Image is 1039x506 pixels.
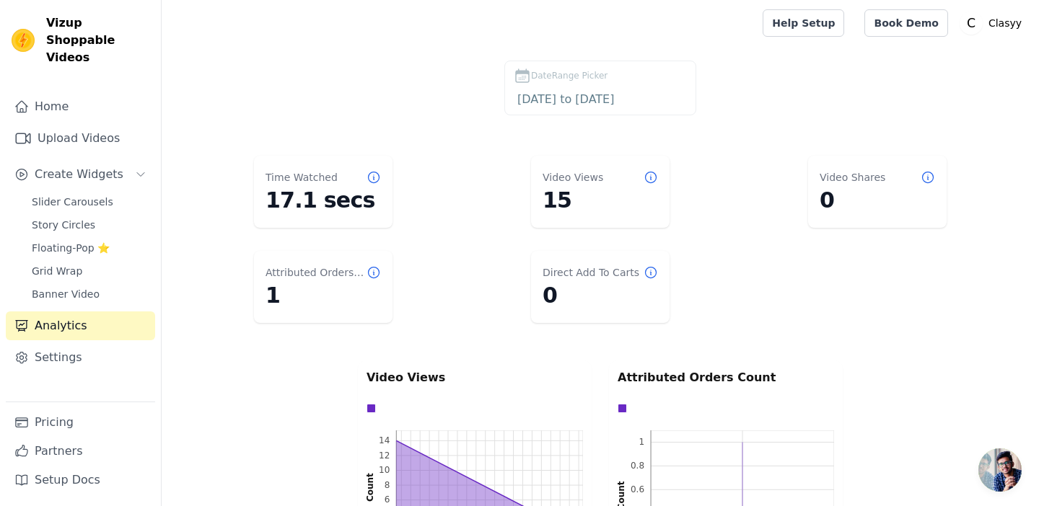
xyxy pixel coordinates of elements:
a: Grid Wrap [23,261,155,281]
span: Story Circles [32,218,95,232]
p: Clasyy [983,10,1027,36]
a: Home [6,92,155,121]
a: Pricing [6,408,155,437]
dd: 0 [543,283,658,309]
a: Upload Videos [6,124,155,153]
a: Book Demo [864,9,947,37]
text: 0.6 [631,484,644,494]
dt: Time Watched [266,170,338,185]
text: Count [365,473,375,502]
dd: 17.1 secs [266,187,381,213]
button: C Clasyy [960,10,1027,36]
span: Floating-Pop ⭐ [32,241,110,255]
a: Analytics [6,311,155,340]
text: 6 [385,494,390,505]
a: Setup Docs [6,466,155,494]
dt: Attributed Orders Count [266,265,367,280]
text: 10 [379,465,390,475]
button: Create Widgets [6,160,155,189]
dd: 15 [543,187,658,213]
div: Open chat [978,448,1022,492]
dt: Direct Add To Carts [543,265,639,280]
input: DateRange Picker [514,90,687,109]
span: Banner Video [32,287,100,301]
text: 0.8 [631,461,644,471]
span: DateRange Picker [531,69,608,82]
div: Data groups [363,400,579,417]
a: Banner Video [23,284,155,304]
dt: Video Views [543,170,603,185]
a: Floating-Pop ⭐ [23,238,155,258]
a: Help Setup [763,9,844,37]
p: Video Views [367,369,583,386]
dd: 1 [266,283,381,309]
text: 8 [385,480,390,490]
a: Partners [6,437,155,466]
a: Settings [6,343,155,372]
text: 14 [379,435,390,445]
text: 1 [639,437,644,447]
dd: 0 [820,187,935,213]
a: Story Circles [23,215,155,235]
img: Vizup [12,29,35,52]
span: Slider Carousels [32,195,113,209]
span: Create Widgets [35,166,123,183]
div: Data groups [614,400,830,417]
p: Attributed Orders Count [618,369,834,386]
span: Vizup Shoppable Videos [46,14,149,66]
text: C [967,16,976,30]
a: Slider Carousels [23,192,155,212]
text: 12 [379,450,390,461]
dt: Video Shares [820,170,885,185]
span: Grid Wrap [32,264,82,278]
